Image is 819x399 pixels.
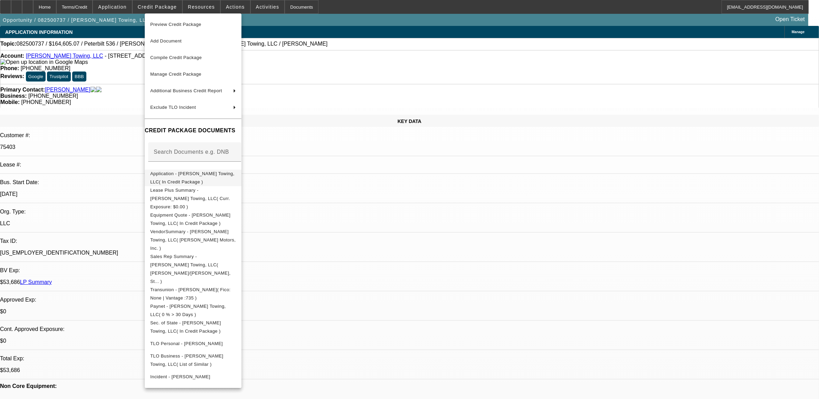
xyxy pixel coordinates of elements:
button: Paynet - Aaron Campeaux Towing, LLC( 0 % > 30 Days ) [145,302,241,319]
button: Application - Aaron Campeaux Towing, LLC( In Credit Package ) [145,169,241,186]
mat-label: Search Documents e.g. DNB [154,149,229,154]
span: Additional Business Credit Report [150,88,222,93]
span: VendorSummary - [PERSON_NAME] Towing, LLC( [PERSON_NAME] Motors, Inc. ) [150,229,236,250]
span: Sales Rep Summary - [PERSON_NAME] Towing, LLC( [PERSON_NAME]/[PERSON_NAME], St... ) [150,254,230,284]
button: TLO Business - Aaron Campeaux Towing, LLC( List of Similar ) [145,352,241,368]
button: Sales Rep Summary - Aaron Campeaux Towing, LLC( Lionello, Nick/Richards, St... ) [145,252,241,285]
span: Preview Credit Package [150,22,201,27]
span: Compile Credit Package [150,55,202,60]
span: Transunion - [PERSON_NAME]( Fico: None | Vantage :735 ) [150,287,231,300]
span: Lease Plus Summary - [PERSON_NAME] Towing, LLC( Curr. Exposure: $0.00 ) [150,187,230,209]
button: TLO Personal - Campeaux, Aaron [145,335,241,352]
button: Sec. of State - Aaron Campeaux Towing, LLC( In Credit Package ) [145,319,241,335]
span: Add Document [150,38,182,44]
span: Equipment Quote - [PERSON_NAME] Towing, LLC( In Credit Package ) [150,212,230,226]
span: Paynet - [PERSON_NAME] Towing, LLC( 0 % > 30 Days ) [150,303,226,317]
span: Exclude TLO Incident [150,105,196,110]
h4: CREDIT PACKAGE DOCUMENTS [145,126,241,135]
span: TLO Personal - [PERSON_NAME] [150,341,223,346]
span: Application - [PERSON_NAME] Towing, LLC( In Credit Package ) [150,171,235,184]
span: TLO Business - [PERSON_NAME] Towing, LLC( List of Similar ) [150,353,223,367]
span: Incident - [PERSON_NAME] [150,374,210,379]
button: Equipment Quote - Aaron Campeaux Towing, LLC( In Credit Package ) [145,211,241,227]
button: VendorSummary - Aaron Campeaux Towing, LLC( Austin Hinds Motors, Inc. ) [145,227,241,252]
span: Manage Credit Package [150,72,201,77]
button: Incident - Campeaux, Aaron [145,368,241,385]
button: Transunion - Campeaux, Aaron( Fico: None | Vantage :735 ) [145,285,241,302]
span: Sec. of State - [PERSON_NAME] Towing, LLC( In Credit Package ) [150,320,221,333]
button: Lease Plus Summary - Aaron Campeaux Towing, LLC( Curr. Exposure: $0.00 ) [145,186,241,211]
